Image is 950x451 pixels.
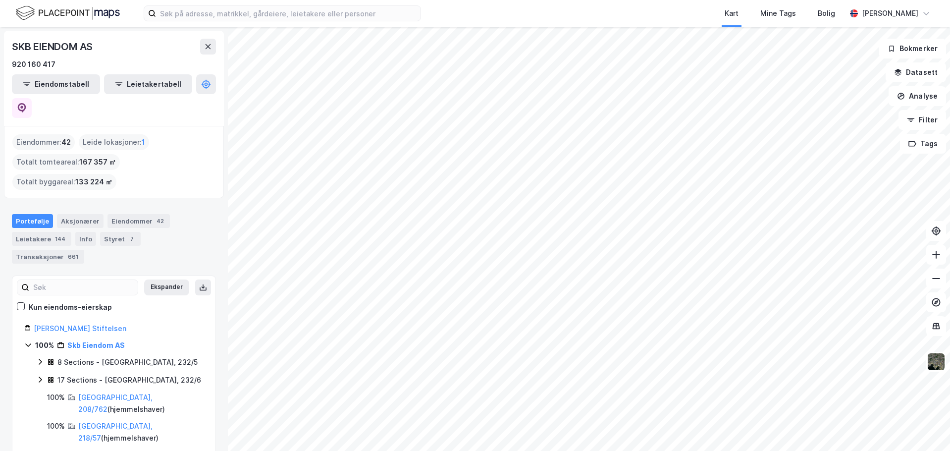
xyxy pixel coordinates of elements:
div: 920 160 417 [12,58,55,70]
div: Eiendommer [107,214,170,228]
div: Leide lokasjoner : [79,134,149,150]
div: 100% [35,339,54,351]
div: Portefølje [12,214,53,228]
div: ( hjemmelshaver ) [78,392,204,415]
div: Styret [100,232,141,246]
div: Aksjonærer [57,214,104,228]
button: Analyse [889,86,946,106]
span: 133 224 ㎡ [75,176,112,188]
div: 8 Sections - [GEOGRAPHIC_DATA], 232/5 [57,356,198,368]
input: Søk [29,280,138,295]
div: Leietakere [12,232,71,246]
div: SKB EIENDOM AS [12,39,95,55]
div: 100% [47,420,65,432]
span: 1 [142,136,145,148]
div: 144 [53,234,67,244]
input: Søk på adresse, matrikkel, gårdeiere, leietakere eller personer [156,6,421,21]
button: Bokmerker [879,39,946,58]
div: Mine Tags [760,7,796,19]
a: Skb Eiendom AS [67,341,125,349]
div: 17 Sections - [GEOGRAPHIC_DATA], 232/6 [57,374,201,386]
div: Info [75,232,96,246]
div: Totalt tomteareal : [12,154,120,170]
a: [PERSON_NAME] Stiftelsen [34,324,126,333]
button: Tags [900,134,946,154]
span: 167 357 ㎡ [79,156,116,168]
iframe: Chat Widget [900,403,950,451]
div: Eiendommer : [12,134,75,150]
button: Datasett [886,62,946,82]
img: logo.f888ab2527a4732fd821a326f86c7f29.svg [16,4,120,22]
img: 9k= [927,352,946,371]
div: Kart [725,7,739,19]
span: 42 [61,136,71,148]
div: Transaksjoner [12,250,84,264]
a: [GEOGRAPHIC_DATA], 208/762 [78,393,153,413]
div: 7 [127,234,137,244]
button: Filter [898,110,946,130]
a: [GEOGRAPHIC_DATA], 218/57 [78,422,153,442]
button: Eiendomstabell [12,74,100,94]
button: Leietakertabell [104,74,192,94]
div: [PERSON_NAME] [862,7,918,19]
div: 661 [66,252,80,262]
div: Totalt byggareal : [12,174,116,190]
div: Kun eiendoms-eierskap [29,301,112,313]
div: 42 [155,216,166,226]
div: ( hjemmelshaver ) [78,420,204,444]
div: 100% [47,392,65,403]
button: Ekspander [144,280,189,295]
div: Bolig [818,7,835,19]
